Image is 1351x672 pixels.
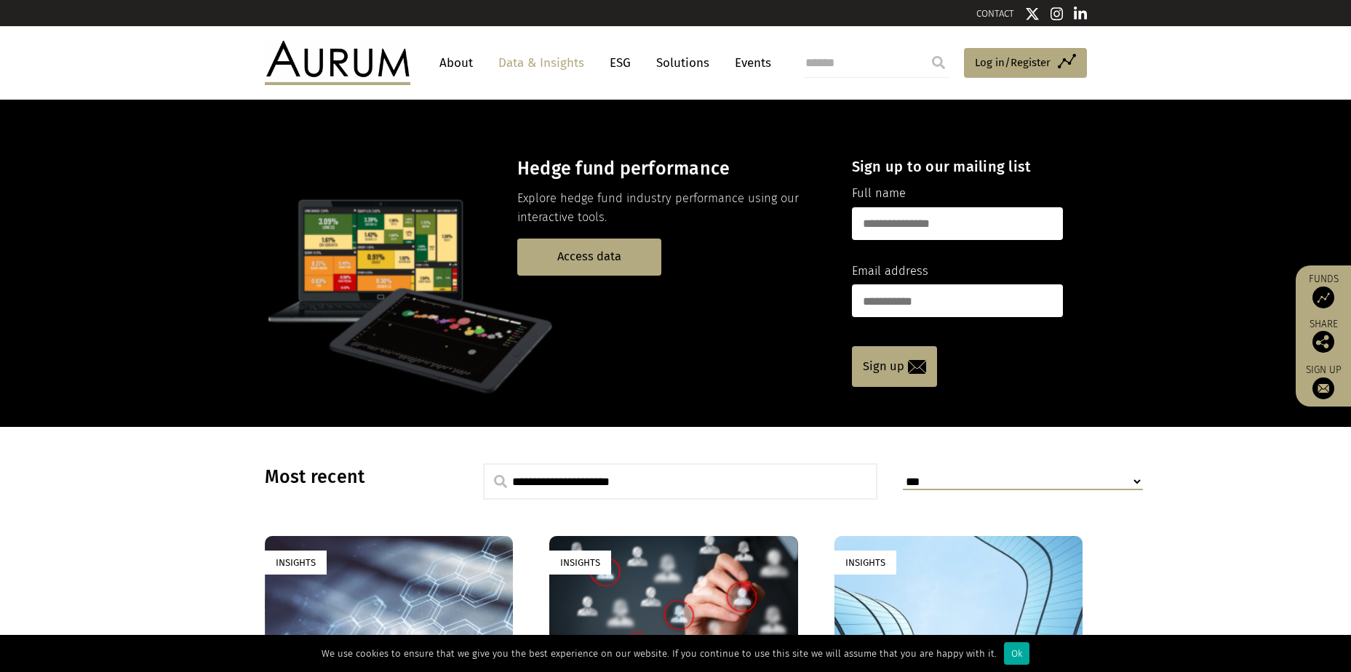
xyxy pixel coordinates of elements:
img: Twitter icon [1025,7,1040,21]
div: Share [1303,319,1344,353]
a: Log in/Register [964,48,1087,79]
div: Ok [1004,642,1029,665]
p: Explore hedge fund industry performance using our interactive tools. [517,189,826,228]
a: Events [728,49,771,76]
label: Email address [852,262,928,281]
div: Insights [834,551,896,575]
a: Data & Insights [491,49,591,76]
img: Linkedin icon [1074,7,1087,21]
h3: Most recent [265,466,447,488]
span: Log in/Register [975,54,1051,71]
a: Sign up [1303,364,1344,399]
input: Submit [924,48,953,77]
img: Access Funds [1312,287,1334,308]
a: About [432,49,480,76]
a: Sign up [852,346,937,387]
a: Solutions [649,49,717,76]
div: Insights [265,551,327,575]
img: Instagram icon [1051,7,1064,21]
a: Access data [517,239,661,276]
h3: Hedge fund performance [517,158,826,180]
img: Aurum [265,41,410,84]
a: Funds [1303,273,1344,308]
img: email-icon [908,360,926,374]
img: search.svg [494,475,507,488]
img: Sign up to our newsletter [1312,377,1334,399]
a: CONTACT [976,8,1014,19]
div: Insights [549,551,611,575]
label: Full name [852,184,906,203]
h4: Sign up to our mailing list [852,158,1063,175]
img: Share this post [1312,331,1334,353]
a: ESG [602,49,638,76]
